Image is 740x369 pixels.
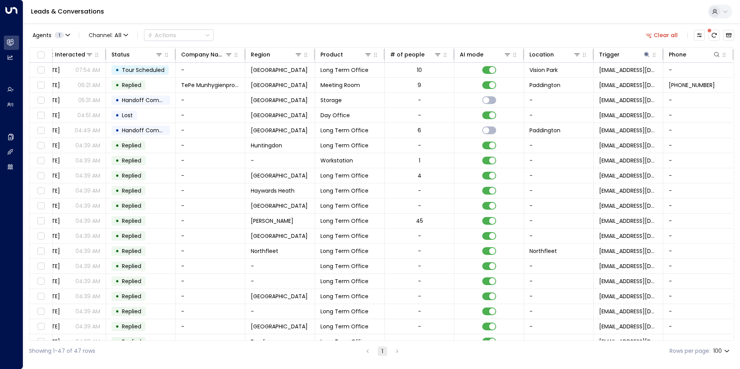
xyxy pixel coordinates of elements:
div: 4 [418,172,421,179]
span: Replied [122,338,141,345]
span: Toggle select row [36,216,46,226]
span: Long Term Office [320,187,368,195]
div: AI mode [460,50,511,59]
p: 04:39 AM [75,232,100,240]
div: • [115,229,119,243]
div: • [115,139,119,152]
span: Toggle select row [36,186,46,196]
span: Toggle select row [36,111,46,120]
span: Long Term Office [320,262,368,270]
td: - [663,63,733,77]
div: Company Name [181,50,233,59]
span: sales-concierge@iwgplc.com [599,247,658,255]
td: - [524,289,594,304]
span: sales-concierge@iwgplc.com [599,126,658,134]
td: - [245,259,315,273]
div: Location [529,50,554,59]
span: Toggle select row [36,156,46,166]
span: Toggle select row [36,277,46,286]
td: - [176,289,245,304]
span: sales-concierge@iwgplc.com [599,81,658,89]
span: Replied [122,157,141,164]
span: Long Term Office [320,202,368,210]
span: London [251,126,308,134]
div: • [115,305,119,318]
span: Replied [122,217,141,225]
p: 04:39 AM [75,338,100,345]
div: 6 [418,126,421,134]
td: - [524,229,594,243]
p: 04:39 AM [75,292,100,300]
td: - [524,304,594,319]
div: - [418,187,421,195]
td: - [524,138,594,153]
td: - [524,153,594,168]
div: - [418,142,421,149]
button: Archived Leads [723,30,734,41]
span: Toggle select row [36,322,46,331]
div: Company Name [181,50,225,59]
td: - [663,259,733,273]
span: Agents [33,32,51,38]
span: Toggle select row [36,246,46,256]
div: 100 [713,345,731,357]
td: - [176,244,245,258]
span: sales-concierge@iwgplc.com [599,262,658,270]
td: - [176,108,245,123]
div: Trigger [599,50,651,59]
span: Toggle select row [36,261,46,271]
div: • [115,109,119,122]
span: sales-concierge@iwgplc.com [599,277,658,285]
td: - [663,108,733,123]
div: 9 [418,81,421,89]
span: Long Term Office [320,142,368,149]
span: Northfleet [529,247,557,255]
p: 05:31 AM [78,96,100,104]
div: - [418,96,421,104]
div: • [115,275,119,288]
span: Long Term Office [320,217,368,225]
span: Channel: [86,30,131,41]
label: Rows per page: [670,347,710,355]
a: Leads & Conversations [31,7,104,16]
td: - [663,244,733,258]
span: sales-concierge@iwgplc.com [599,187,658,195]
td: - [524,334,594,349]
div: • [115,244,119,258]
div: Actions [147,32,176,39]
span: sales-concierge@iwgplc.com [599,157,658,164]
span: Long Term Office [320,66,368,74]
span: Handoff Completed [122,96,176,104]
div: - [418,232,421,240]
td: - [663,304,733,319]
span: London [251,323,308,330]
span: Long Term Office [320,172,368,179]
span: Handoff Completed [122,126,176,134]
span: Long Term Office [320,126,368,134]
p: 04:39 AM [75,142,100,149]
td: - [524,259,594,273]
span: Toggle select row [36,126,46,135]
span: There are new threads available. Refresh the grid to view the latest updates. [709,30,719,41]
td: - [245,304,315,319]
span: Toggle select row [36,337,46,347]
td: - [524,198,594,213]
span: +46768540727 [669,81,715,89]
div: - [418,307,421,315]
span: Day Office [320,111,350,119]
p: 04:39 AM [75,187,100,195]
span: Replied [122,262,141,270]
span: Long Term Office [320,232,368,240]
span: Replied [122,292,141,300]
td: - [176,168,245,183]
div: • [115,199,119,212]
div: • [115,335,119,348]
span: Toggle select row [36,65,46,75]
button: Channel:All [86,30,131,41]
span: Storage [320,96,342,104]
div: Phone [669,50,721,59]
td: - [524,108,594,123]
span: Toggle select all [36,50,46,60]
td: - [663,214,733,228]
div: 1 [419,157,420,164]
